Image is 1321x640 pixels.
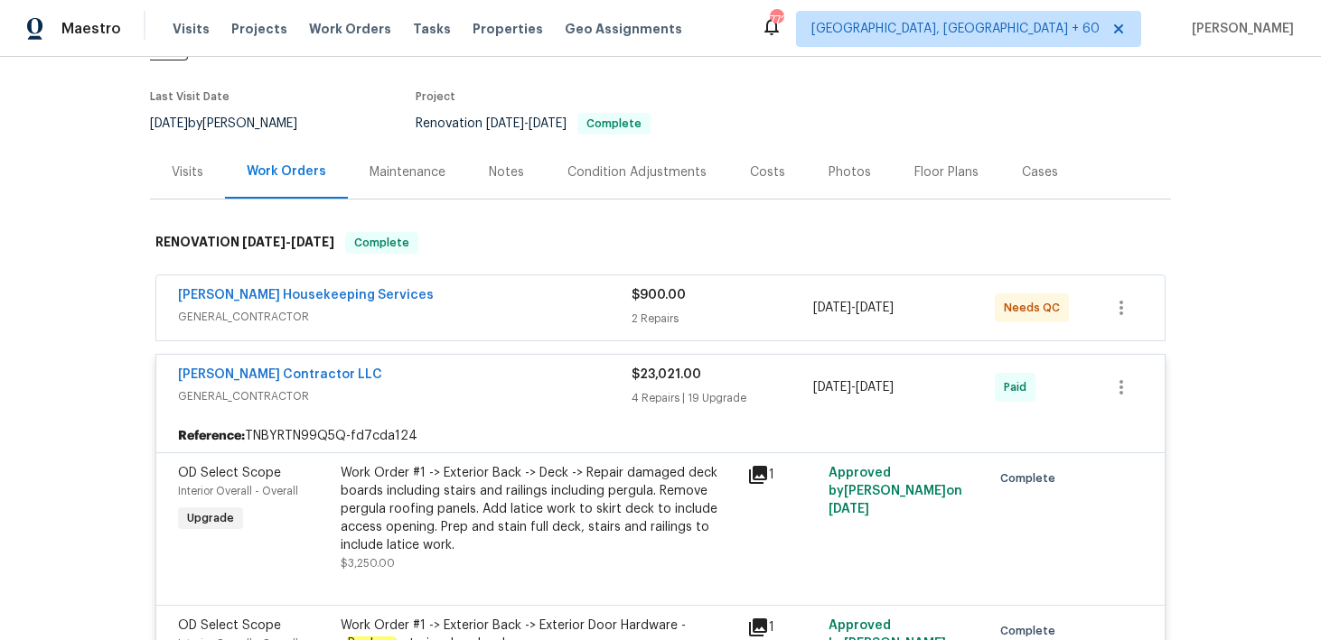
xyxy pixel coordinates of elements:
[1185,20,1294,38] span: [PERSON_NAME]
[829,503,869,515] span: [DATE]
[150,113,319,134] div: by [PERSON_NAME]
[750,163,785,181] div: Costs
[486,117,524,130] span: [DATE]
[242,236,334,248] span: -
[347,234,417,252] span: Complete
[813,381,851,394] span: [DATE]
[579,118,649,129] span: Complete
[1004,378,1034,396] span: Paid
[747,617,818,638] div: 1
[309,20,391,38] span: Work Orders
[178,368,382,381] a: [PERSON_NAME] Contractor LLC
[156,420,1165,452] div: TNBYRTN99Q5Q-fd7cda124
[811,20,1100,38] span: [GEOGRAPHIC_DATA], [GEOGRAPHIC_DATA] + 60
[178,308,632,326] span: GENERAL_CONTRACTOR
[473,20,543,38] span: Properties
[150,23,812,59] span: 4 Beds | 2 1/2 Baths | Total: 2420 ft² | Above Grade: 2420 ft² | Basement Finished: N/A | 1980
[813,301,851,314] span: [DATE]
[813,378,894,396] span: -
[178,467,281,479] span: OD Select Scope
[632,389,813,407] div: 4 Repairs | 19 Upgrade
[1022,163,1058,181] div: Cases
[291,236,334,248] span: [DATE]
[341,558,395,569] span: $3,250.00
[1000,622,1063,640] span: Complete
[155,232,334,254] h6: RENOVATION
[178,387,632,405] span: GENERAL_CONTRACTOR
[231,20,287,38] span: Projects
[180,509,241,527] span: Upgrade
[829,467,962,515] span: Approved by [PERSON_NAME] on
[829,163,871,181] div: Photos
[486,117,567,130] span: -
[1004,299,1067,317] span: Needs QC
[1000,469,1063,487] span: Complete
[178,619,281,632] span: OD Select Scope
[565,20,682,38] span: Geo Assignments
[178,486,298,496] span: Interior Overall - Overall
[341,464,736,554] div: Work Order #1 -> Exterior Back -> Deck -> Repair damaged deck boards including stairs and railing...
[529,117,567,130] span: [DATE]
[247,162,326,181] div: Work Orders
[172,163,203,181] div: Visits
[770,11,782,29] div: 772
[632,289,686,301] span: $900.00
[413,23,451,35] span: Tasks
[747,464,818,486] div: 1
[416,117,651,130] span: Renovation
[173,20,210,38] span: Visits
[813,299,894,317] span: -
[567,163,707,181] div: Condition Adjustments
[856,301,894,314] span: [DATE]
[61,20,121,38] span: Maestro
[242,236,286,248] span: [DATE]
[632,310,813,328] div: 2 Repairs
[178,427,245,445] b: Reference:
[178,289,434,301] a: [PERSON_NAME] Housekeeping Services
[489,163,524,181] div: Notes
[416,91,455,102] span: Project
[914,163,979,181] div: Floor Plans
[856,381,894,394] span: [DATE]
[150,117,188,130] span: [DATE]
[370,163,445,181] div: Maintenance
[632,368,701,381] span: $23,021.00
[150,91,230,102] span: Last Visit Date
[150,214,1171,272] div: RENOVATION [DATE]-[DATE]Complete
